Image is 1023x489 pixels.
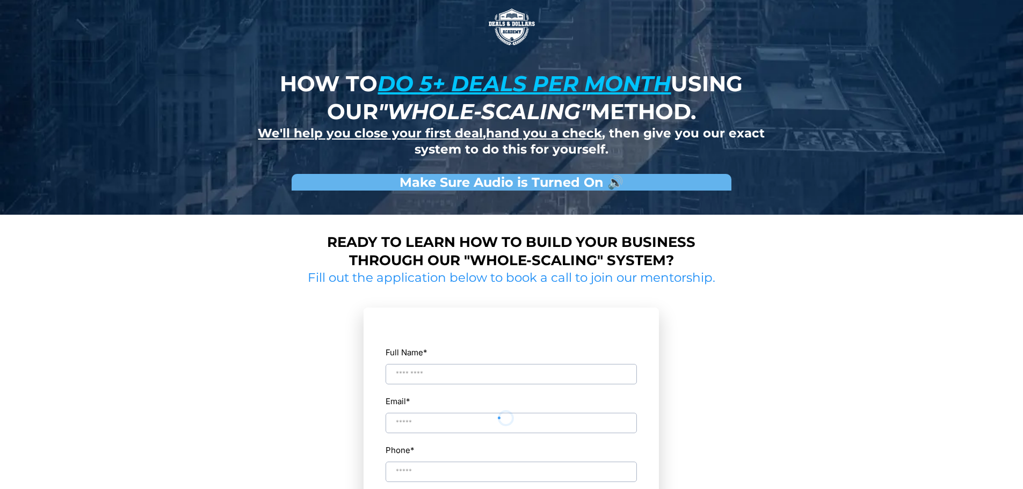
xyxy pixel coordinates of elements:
u: hand you a check [486,126,602,141]
strong: Make Sure Audio is Turned On 🔊 [400,174,623,190]
u: We'll help you close your first deal [258,126,483,141]
strong: , , then give you our exact system to do this for yourself. [258,126,765,157]
label: Full Name [386,345,637,360]
u: do 5+ deals per month [378,70,671,97]
strong: Ready to learn how to build your business through our "whole-scaling" system? [327,233,695,269]
label: Phone [386,443,637,457]
em: "whole-scaling" [378,98,590,125]
label: Email [386,394,410,408]
h2: Fill out the application below to book a call to join our mentorship. [304,270,720,286]
strong: How to using our method. [280,70,743,125]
